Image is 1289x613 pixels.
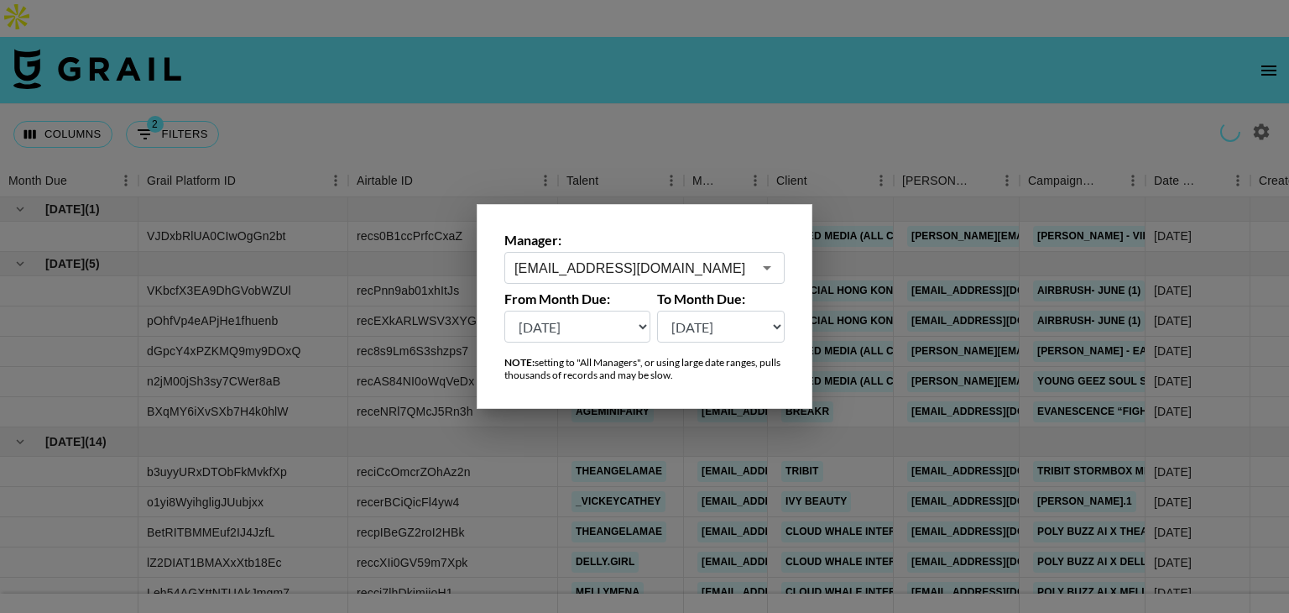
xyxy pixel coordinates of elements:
[504,356,535,369] strong: NOTE:
[504,291,650,307] label: From Month Due:
[657,291,785,307] label: To Month Due:
[504,232,785,249] label: Manager:
[504,356,785,381] div: setting to "All Managers", or using large date ranges, pulls thousands of records and may be slow.
[755,256,779,280] button: Open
